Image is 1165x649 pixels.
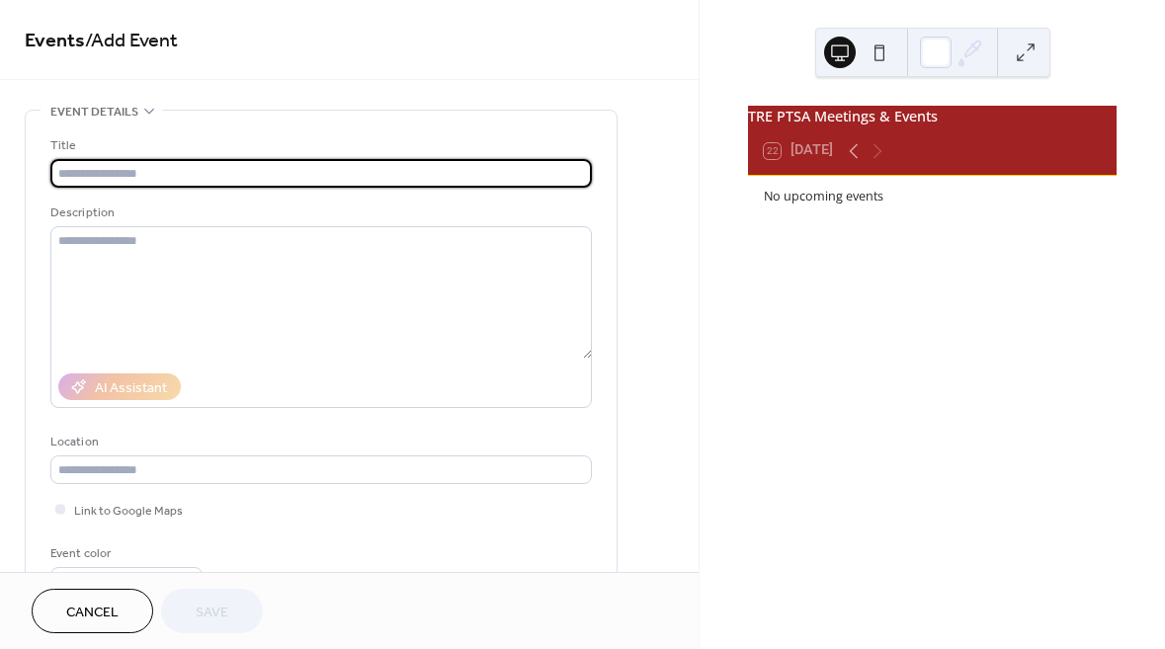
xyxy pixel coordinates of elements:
a: Events [25,22,85,60]
div: Description [50,203,588,223]
button: Cancel [32,589,153,633]
div: Location [50,432,588,452]
span: Cancel [66,603,119,623]
div: TRE PTSA Meetings & Events [748,106,1117,127]
span: Link to Google Maps [74,501,183,522]
div: Title [50,135,588,156]
div: Event color [50,543,199,564]
span: / Add Event [85,22,178,60]
span: Event details [50,102,138,122]
div: No upcoming events [764,188,1101,206]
